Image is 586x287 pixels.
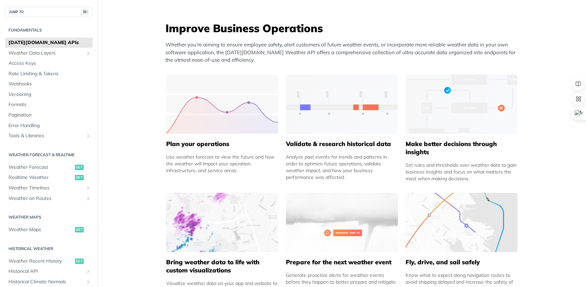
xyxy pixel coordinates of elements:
[5,110,93,120] a: Pagination
[5,256,93,266] a: Weather Recent Historyget
[166,258,278,274] h5: Bring weather data to life with custom visualizations
[85,269,91,274] button: Show subpages for Historical API
[8,268,84,275] span: Historical API
[165,21,522,36] h3: Improve Business Operations
[8,81,91,87] span: Webhooks
[5,246,93,252] h2: Historical Weather
[5,7,93,17] button: JUMP TO⌘/
[5,193,93,204] a: Weather on RoutesShow subpages for Weather on Routes
[406,140,517,156] h5: Make better decisions through insights
[8,101,91,108] span: Formats
[81,9,89,15] span: ⌘/
[8,132,84,139] span: Tools & Libraries
[8,258,73,265] span: Weather Recent History
[286,153,398,181] div: Analyze past events for trends and patterns in order to optimize future operations, validate weat...
[286,258,398,266] h5: Prepare for the next weather event
[5,100,93,110] a: Formats
[5,183,93,193] a: Weather TimelinesShow subpages for Weather Timelines
[165,41,522,64] p: Whether you’re aiming to ensure employee safety, alert customers of future weather events, or inc...
[8,39,91,46] span: [DATE][DOMAIN_NAME] APIs
[5,27,93,33] h2: Fundamentals
[286,75,398,134] img: 13d7ca0-group-496-2.svg
[5,121,93,131] a: Error Handling
[5,225,93,235] a: Weather Mapsget
[5,162,93,172] a: Weather Forecastget
[286,140,398,148] h5: Validate & research historical data
[5,58,93,68] a: Access Keys
[5,69,93,79] a: Rate Limiting & Tokens
[85,279,91,285] button: Show subpages for Historical Climate Normals
[75,175,84,180] span: get
[8,70,91,77] span: Rate Limiting & Tokens
[166,193,278,252] img: 4463876-group-4982x.svg
[8,50,84,57] span: Weather Data Layers
[166,75,278,134] img: 39565e8-group-4962x.svg
[85,50,91,56] button: Show subpages for Weather Data Layers
[5,277,93,287] a: Historical Climate NormalsShow subpages for Historical Climate Normals
[8,174,73,181] span: Realtime Weather
[5,172,93,183] a: Realtime Weatherget
[5,266,93,276] a: Historical APIShow subpages for Historical API
[5,89,93,100] a: Versioning
[5,131,93,141] a: Tools & LibrariesShow subpages for Tools & Libraries
[8,112,91,119] span: Pagination
[8,164,73,171] span: Weather Forecast
[5,38,93,48] a: [DATE][DOMAIN_NAME] APIs
[8,122,91,129] span: Error Handling
[8,226,73,233] span: Weather Maps
[166,153,278,174] div: Use weather forecast to view the future and how the weather will impact your operation, infrastru...
[5,152,93,158] h2: Weather Forecast & realtime
[8,279,84,285] span: Historical Climate Normals
[8,60,91,67] span: Access Keys
[8,185,84,191] span: Weather Timelines
[286,193,398,252] img: 2c0a313-group-496-12x.svg
[8,195,84,202] span: Weather on Routes
[406,193,517,252] img: 994b3d6-mask-group-32x.svg
[8,91,91,98] span: Versioning
[75,165,84,170] span: get
[406,75,517,134] img: a22d113-group-496-32x.svg
[85,196,91,201] button: Show subpages for Weather on Routes
[85,185,91,191] button: Show subpages for Weather Timelines
[166,140,278,148] h5: Plan your operations
[406,258,517,266] h5: Fly, drive, and sail safely
[75,259,84,264] span: get
[5,48,93,58] a: Weather Data LayersShow subpages for Weather Data Layers
[5,214,93,220] h2: Weather Maps
[406,162,517,182] div: Set rules and thresholds over weather data to gain business insights and focus on what matters th...
[85,133,91,139] button: Show subpages for Tools & Libraries
[75,227,84,232] span: get
[5,79,93,89] a: Webhooks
